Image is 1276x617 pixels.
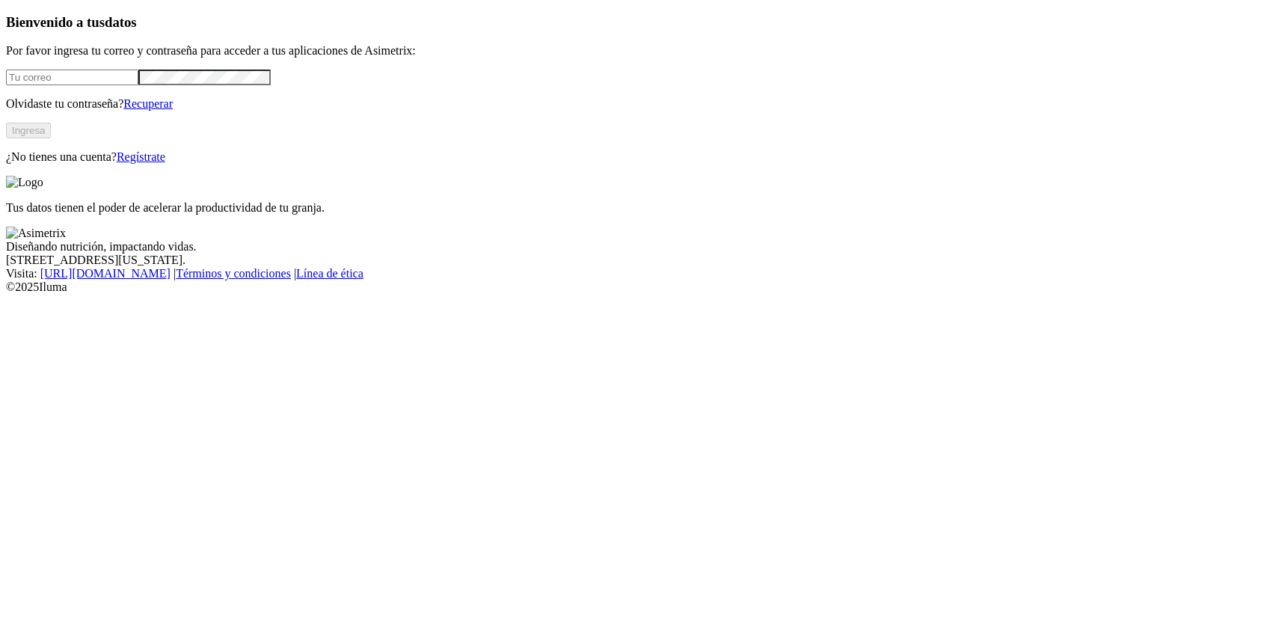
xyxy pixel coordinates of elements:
div: Diseñando nutrición, impactando vidas. [6,240,1270,254]
div: © 2025 Iluma [6,280,1270,294]
a: [URL][DOMAIN_NAME] [40,267,171,280]
a: Recuperar [123,97,173,110]
p: Olvidaste tu contraseña? [6,97,1270,111]
a: Términos y condiciones [176,267,291,280]
a: Línea de ética [296,267,364,280]
span: datos [105,14,137,30]
button: Ingresa [6,123,51,138]
p: ¿No tienes una cuenta? [6,150,1270,164]
a: Regístrate [117,150,165,163]
div: [STREET_ADDRESS][US_STATE]. [6,254,1270,267]
h3: Bienvenido a tus [6,14,1270,31]
div: Visita : | | [6,267,1270,280]
input: Tu correo [6,70,138,85]
p: Por favor ingresa tu correo y contraseña para acceder a tus aplicaciones de Asimetrix: [6,44,1270,58]
img: Logo [6,176,43,189]
img: Asimetrix [6,227,66,240]
p: Tus datos tienen el poder de acelerar la productividad de tu granja. [6,201,1270,215]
